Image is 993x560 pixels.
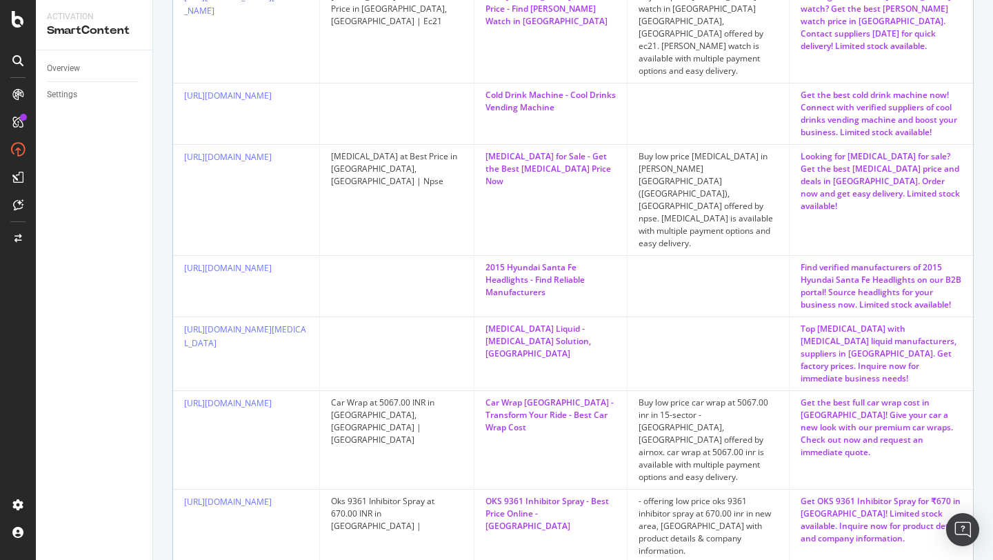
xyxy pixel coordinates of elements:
a: [URL][DOMAIN_NAME] [184,262,272,274]
div: Find verified manufacturers of 2015 Hyundai Santa Fe Headlights on our B2B portal! Source headlig... [801,261,962,311]
div: Cold Drink Machine - Cool Drinks Vending Machine [485,89,616,114]
a: [URL][DOMAIN_NAME] [184,151,272,163]
div: Buy low price car wrap at 5067.00 inr in 15-sector - [GEOGRAPHIC_DATA], [GEOGRAPHIC_DATA] offered... [639,397,778,483]
div: OKS 9361 Inhibitor Spray - Best Price Online - [GEOGRAPHIC_DATA] [485,495,616,532]
div: [MEDICAL_DATA] at Best Price in [GEOGRAPHIC_DATA], [GEOGRAPHIC_DATA] | Npse [331,150,462,188]
div: [MEDICAL_DATA] Liquid - [MEDICAL_DATA] Solution, [GEOGRAPHIC_DATA] [485,323,616,360]
a: [URL][DOMAIN_NAME] [184,397,272,409]
div: Get the best full car wrap cost in [GEOGRAPHIC_DATA]! Give your car a new look with our premium c... [801,397,962,459]
div: [MEDICAL_DATA] for Sale - Get the Best [MEDICAL_DATA] Price Now [485,150,616,188]
a: Overview [47,61,143,76]
div: Activation [47,11,141,23]
div: Settings [47,88,77,102]
div: Car Wrap at 5067.00 INR in [GEOGRAPHIC_DATA], [GEOGRAPHIC_DATA] | [GEOGRAPHIC_DATA] [331,397,462,446]
div: Get the best cold drink machine now! Connect with verified suppliers of cool drinks vending machi... [801,89,962,139]
div: 2015 Hyundai Santa Fe Headlights - Find Reliable Manufacturers [485,261,616,299]
div: Open Intercom Messenger [946,513,979,546]
div: Buy low price [MEDICAL_DATA] in [PERSON_NAME][GEOGRAPHIC_DATA] ([GEOGRAPHIC_DATA]), [GEOGRAPHIC_D... [639,150,778,250]
a: [URL][DOMAIN_NAME] [184,496,272,508]
div: Car Wrap [GEOGRAPHIC_DATA] - Transform Your Ride - Best Car Wrap Cost [485,397,616,434]
a: [URL][DOMAIN_NAME] [184,90,272,101]
a: Settings [47,88,143,102]
div: - offering low price oks 9361 inhibitor spray at 670.00 inr in new area, [GEOGRAPHIC_DATA] with p... [639,495,778,557]
div: Overview [47,61,80,76]
div: Looking for [MEDICAL_DATA] for sale? Get the best [MEDICAL_DATA] price and deals in [GEOGRAPHIC_D... [801,150,962,212]
a: [URL][DOMAIN_NAME][MEDICAL_DATA] [184,323,306,349]
div: SmartContent [47,23,141,39]
div: Oks 9361 Inhibitor Spray at 670.00 INR in [GEOGRAPHIC_DATA] | [331,495,462,532]
div: Get OKS 9361 Inhibitor Spray for ₹670 in [GEOGRAPHIC_DATA]! Limited stock available. Inquire now ... [801,495,962,545]
div: Top [MEDICAL_DATA] with [MEDICAL_DATA] liquid manufacturers, suppliers in [GEOGRAPHIC_DATA]. Get ... [801,323,962,385]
